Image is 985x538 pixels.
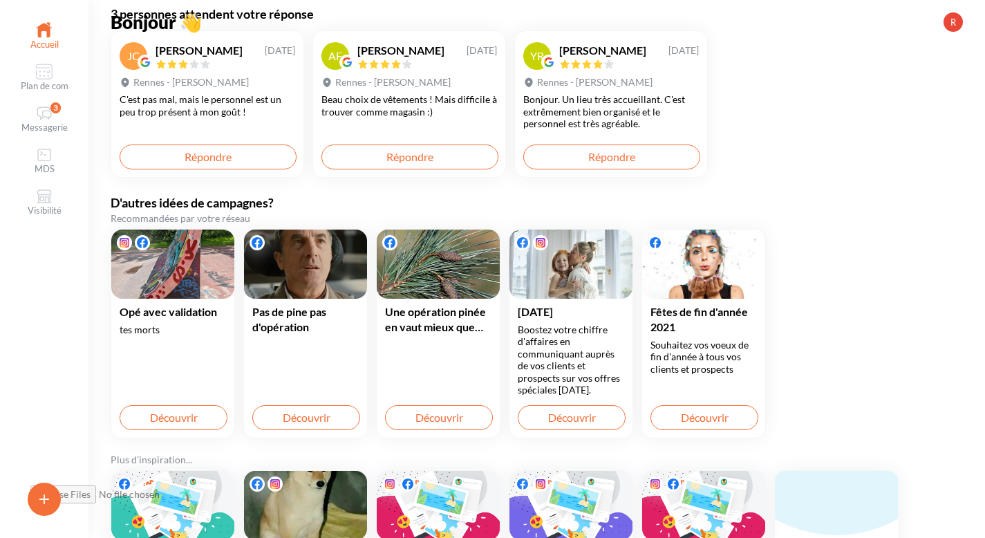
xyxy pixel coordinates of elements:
[321,145,498,169] button: Répondre
[321,77,497,88] label: Rennes - [PERSON_NAME]
[385,304,491,335] div: Une opération pinée en vaut mieux que deux
[518,304,624,320] div: [DATE]
[518,324,624,396] div: Boostez votre chiffre d'affaires en communiquant auprès de vos clients et prospects sur vos offre...
[50,102,61,113] div: 3
[321,93,497,118] div: Beau choix de vêtements ! Mais difficile à trouver comme magasin :)
[385,405,493,430] button: Découvrir
[944,12,963,32] button: R
[15,183,74,221] a: Visibilité
[650,304,757,335] div: Fêtes de fin d'année 2021
[523,77,699,88] label: Rennes - [PERSON_NAME]
[120,42,147,70] div: JC
[523,42,551,70] div: YR
[514,30,708,178] div: YR[PERSON_NAME][DATE]Rennes - [PERSON_NAME]Bonjour. Un lieu très accueillant. C'est extrêmement b...
[120,93,295,118] div: C'est pas mal, mais le personnel est un peu trop présent à mon goût !
[15,17,74,55] a: Accueil
[120,304,226,320] div: Opé avec validation
[559,42,646,59] div: [PERSON_NAME]
[252,405,360,430] button: Découvrir
[15,100,74,138] a: Messagerie
[523,93,699,131] div: Bonjour. Un lieu très accueillant. C'est extrêmement bien organisé et le personnel est très agréa...
[668,46,699,55] label: [DATE]
[15,141,74,180] a: MDS
[120,77,295,88] label: Rennes - [PERSON_NAME]
[467,46,497,55] label: [DATE]
[111,30,304,178] div: JC[PERSON_NAME][DATE]Rennes - [PERSON_NAME]C'est pas mal, mais le personnel est un peu trop prése...
[156,42,243,59] div: [PERSON_NAME]
[650,339,757,375] div: Souhaitez vos voeux de fin d'année à tous vos clients et prospects
[523,145,700,169] button: Répondre
[641,229,766,438] div: Fêtes de fin d'année 2021Souhaitez vos voeux de fin d'année à tous vos clients et prospectsDécouvrir
[243,229,368,438] div: Pas de pine pas d'opérationDécouvrir
[15,58,74,97] a: Plan de com
[111,214,963,223] p: Recommandées par votre réseau
[111,455,963,465] p: Plus d’inspiration...
[111,11,963,33] h1: Bonjour 👋
[518,405,626,430] button: Découvrir
[357,42,444,59] div: [PERSON_NAME]
[650,405,758,430] button: Découvrir
[120,324,226,336] div: tes morts
[120,145,297,169] button: Répondre
[252,304,359,335] div: Pas de pine pas d'opération
[111,194,963,211] h3: D'autres idées de campagnes?
[312,30,506,178] div: AF[PERSON_NAME][DATE]Rennes - [PERSON_NAME]Beau choix de vêtements ! Mais difficile à trouver com...
[111,229,235,438] div: Opé avec validationtes mortsDécouvrir
[265,46,295,55] label: [DATE]
[321,42,349,70] div: AF
[120,405,227,430] button: Découvrir
[376,229,500,438] div: Une opération pinée en vaut mieux que deuxDécouvrir
[509,229,633,438] div: [DATE]Boostez votre chiffre d'affaires en communiquant auprès de vos clients et prospects sur vos...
